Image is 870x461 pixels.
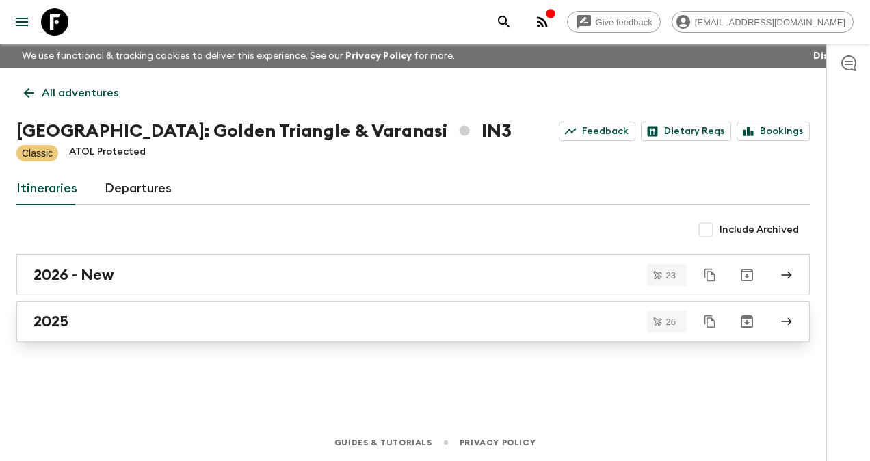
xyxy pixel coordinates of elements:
a: Guides & Tutorials [334,435,432,450]
h2: 2025 [34,313,68,330]
button: Duplicate [698,309,722,334]
a: Departures [105,172,172,205]
a: Give feedback [567,11,661,33]
a: Feedback [559,122,635,141]
a: 2026 - New [16,254,810,295]
button: search adventures [490,8,518,36]
span: Give feedback [588,17,660,27]
a: 2025 [16,301,810,342]
button: menu [8,8,36,36]
a: All adventures [16,79,126,107]
a: Dietary Reqs [641,122,731,141]
span: 23 [658,271,684,280]
div: [EMAIL_ADDRESS][DOMAIN_NAME] [672,11,854,33]
p: ATOL Protected [69,145,146,161]
span: Include Archived [720,223,799,237]
button: Archive [733,261,761,289]
span: [EMAIL_ADDRESS][DOMAIN_NAME] [687,17,853,27]
button: Dismiss [810,47,854,66]
a: Privacy Policy [460,435,536,450]
p: We use functional & tracking cookies to deliver this experience. See our for more. [16,44,460,68]
span: 26 [658,317,684,326]
button: Duplicate [698,263,722,287]
a: Bookings [737,122,810,141]
h2: 2026 - New [34,266,114,284]
p: All adventures [42,85,118,101]
button: Archive [733,308,761,335]
a: Itineraries [16,172,77,205]
p: Classic [22,146,53,160]
a: Privacy Policy [345,51,412,61]
h1: [GEOGRAPHIC_DATA]: Golden Triangle & Varanasi IN3 [16,118,512,145]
